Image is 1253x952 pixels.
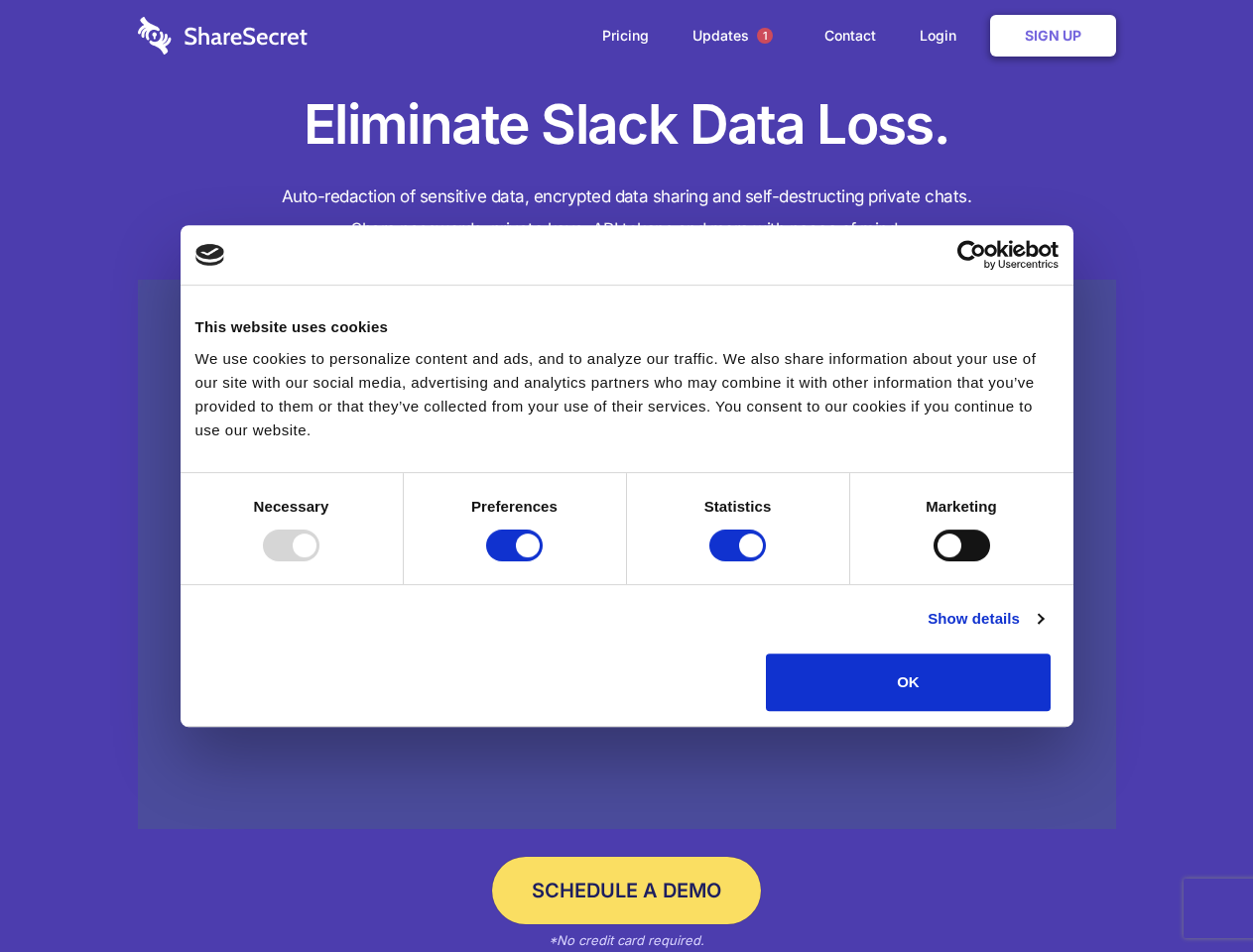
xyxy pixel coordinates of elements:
span: 1 [757,28,773,44]
a: Usercentrics Cookiebot - opens in a new window [885,240,1059,270]
h1: Eliminate Slack Data Loss. [138,89,1116,161]
div: This website uses cookies [195,315,1059,339]
a: Login [900,5,986,66]
strong: Statistics [704,498,772,515]
button: OK [766,654,1051,711]
div: We use cookies to personalize content and ads, and to analyze our traffic. We also share informat... [195,347,1059,442]
a: Wistia video thumbnail [138,280,1116,830]
a: Sign Up [990,15,1116,57]
a: Show details [928,607,1043,631]
strong: Preferences [471,498,558,515]
em: *No credit card required. [549,932,704,948]
strong: Necessary [254,498,329,515]
strong: Marketing [926,498,997,515]
a: Schedule a Demo [492,857,761,924]
a: Contact [805,5,896,66]
h4: Auto-redaction of sensitive data, encrypted data sharing and self-destructing private chats. Shar... [138,180,1116,246]
img: logo [195,244,225,266]
img: logo-wordmark-white-trans-d4663122ce5f474addd5e946df7df03e33cb6a1c49d2221995e7729f52c070b2.svg [138,17,308,55]
a: Pricing [582,5,669,66]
